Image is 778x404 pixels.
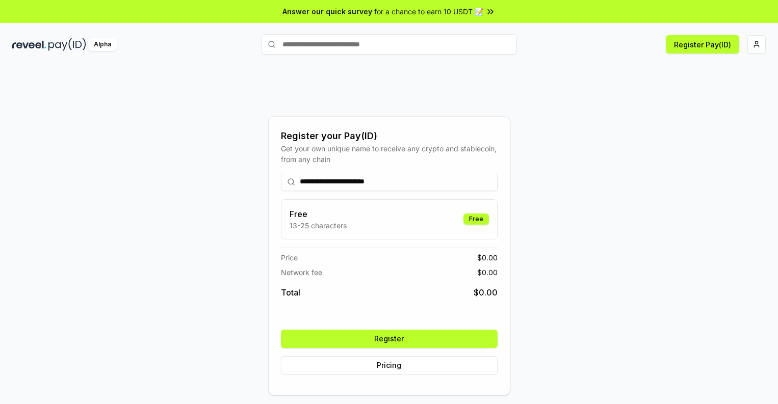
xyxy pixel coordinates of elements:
[666,35,739,53] button: Register Pay(ID)
[282,6,372,17] span: Answer our quick survey
[374,6,483,17] span: for a chance to earn 10 USDT 📝
[477,267,498,278] span: $ 0.00
[477,252,498,263] span: $ 0.00
[463,213,489,225] div: Free
[474,286,498,299] span: $ 0.00
[281,143,498,165] div: Get your own unique name to receive any crypto and stablecoin, from any chain
[12,38,46,51] img: reveel_dark
[281,356,498,374] button: Pricing
[281,267,322,278] span: Network fee
[290,208,347,220] h3: Free
[281,286,300,299] span: Total
[88,38,117,51] div: Alpha
[281,252,298,263] span: Price
[48,38,86,51] img: pay_id
[281,129,498,143] div: Register your Pay(ID)
[281,330,498,348] button: Register
[290,220,347,231] p: 13-25 characters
